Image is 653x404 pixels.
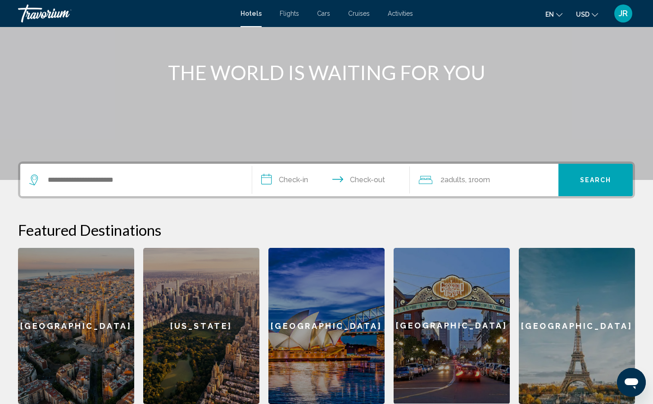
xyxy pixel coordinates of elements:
span: 2 [440,174,465,186]
span: en [545,11,554,18]
span: USD [576,11,590,18]
a: Cruises [348,10,370,17]
span: Search [580,177,612,184]
span: Adults [444,175,465,184]
span: JR [619,9,628,18]
a: [US_STATE] [143,248,259,404]
a: [GEOGRAPHIC_DATA] [268,248,385,404]
a: Cars [317,10,330,17]
h1: THE WORLD IS WAITING FOR YOU [158,61,495,84]
button: User Menu [612,4,635,23]
button: Check in and out dates [252,164,410,196]
button: Change language [545,8,562,21]
span: , 1 [465,174,490,186]
div: Search widget [20,164,633,196]
button: Change currency [576,8,598,21]
a: Hotels [240,10,262,17]
a: Travorium [18,4,231,22]
a: [GEOGRAPHIC_DATA] [18,248,134,404]
a: Activities [388,10,413,17]
a: [GEOGRAPHIC_DATA] [394,248,510,404]
button: Travelers: 2 adults, 0 children [410,164,558,196]
a: [GEOGRAPHIC_DATA] [519,248,635,404]
a: Flights [280,10,299,17]
iframe: Button to launch messaging window [617,368,646,397]
h2: Featured Destinations [18,221,635,239]
button: Search [558,164,633,196]
span: Room [472,175,490,184]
